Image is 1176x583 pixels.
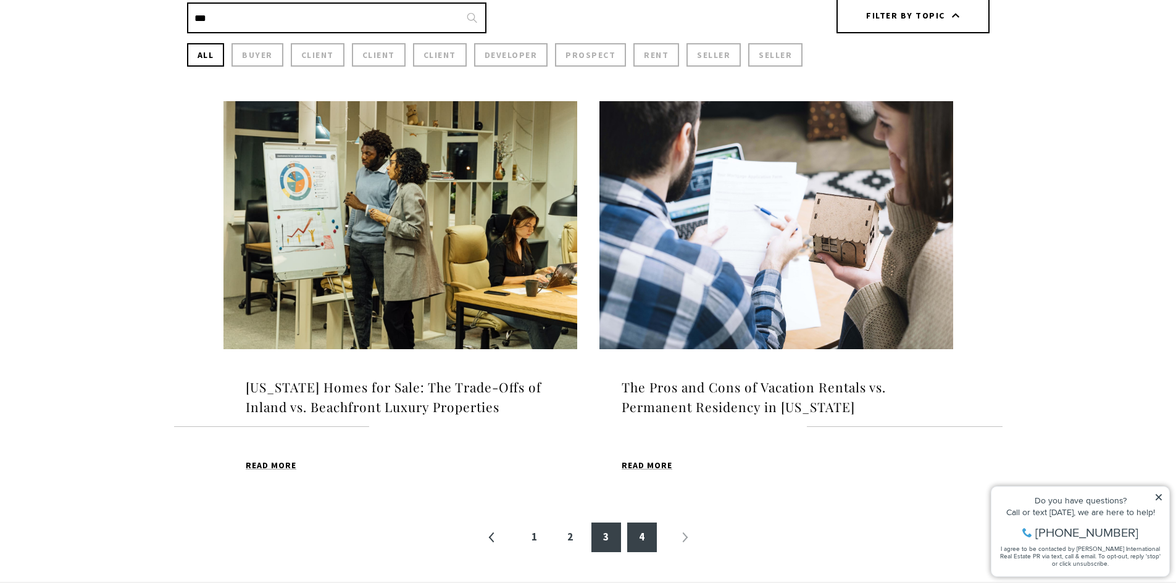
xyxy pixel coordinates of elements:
[13,28,178,36] div: Do you have questions?
[13,39,178,48] div: Call or text [DATE], we are here to help!
[555,43,626,67] button: Prospect
[246,461,296,469] span: Read MORE
[622,378,931,416] h4: The Pros and Cons of Vacation Rentals vs. Permanent Residency in [US_STATE]
[633,43,679,67] button: Rent
[622,461,672,469] span: Read MORE
[686,43,741,67] button: Seller
[15,76,176,99] span: I agree to be contacted by [PERSON_NAME] International Real Estate PR via text, call & email. To ...
[591,523,621,552] a: 3
[51,58,154,70] span: [PHONE_NUMBER]
[291,43,344,67] button: Client
[231,43,283,67] button: Buyer
[223,101,577,349] img: Puerto Rico Homes for Sale: The Trade-Offs of Inland vs. Beachfront Luxury Properties
[748,43,803,67] button: Seller
[599,101,953,502] a: The Pros and Cons of Vacation Rentals vs. Permanent Residency in Puerto Rico The Pros and Cons of...
[520,523,549,552] a: 1
[223,101,577,502] a: Puerto Rico Homes for Sale: The Trade-Offs of Inland vs. Beachfront Luxury Properties [US_STATE] ...
[627,523,657,552] a: 4
[477,523,507,552] a: «
[187,43,225,67] button: All
[474,43,548,67] button: Developer
[477,523,507,552] li: Previous page
[556,523,585,552] a: 2
[352,43,406,67] button: Client
[599,101,953,349] img: The Pros and Cons of Vacation Rentals vs. Permanent Residency in Puerto Rico
[413,43,467,67] button: Client
[246,378,555,416] h4: [US_STATE] Homes for Sale: The Trade-Offs of Inland vs. Beachfront Luxury Properties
